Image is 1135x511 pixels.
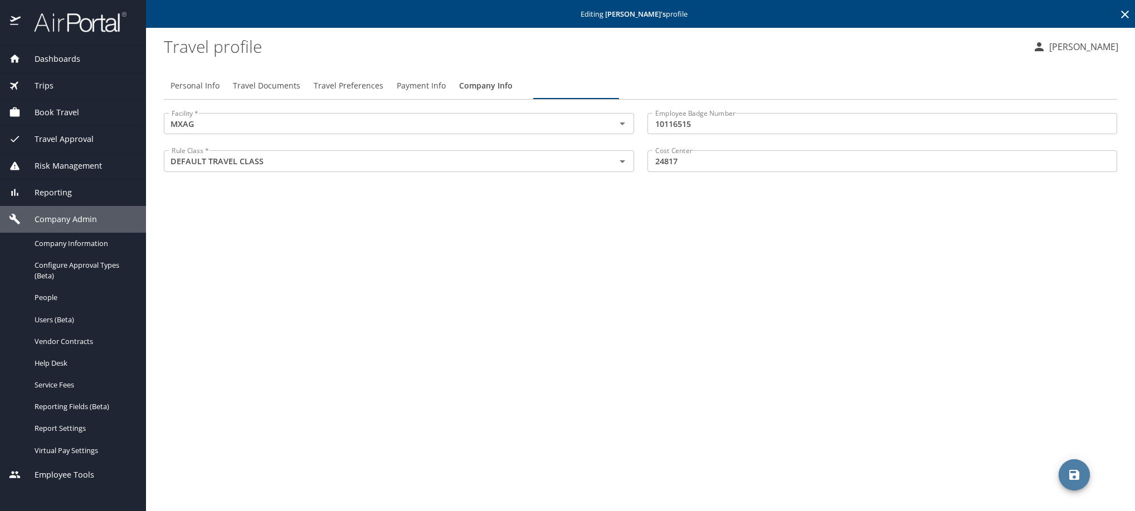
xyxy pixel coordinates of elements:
[21,186,72,199] span: Reporting
[21,80,53,92] span: Trips
[21,160,102,172] span: Risk Management
[314,79,383,93] span: Travel Preferences
[35,401,133,412] span: Reporting Fields (Beta)
[605,9,666,19] strong: [PERSON_NAME] 's
[35,292,133,303] span: People
[233,79,300,93] span: Travel Documents
[1028,37,1123,57] button: [PERSON_NAME]
[35,423,133,434] span: Report Settings
[21,53,80,65] span: Dashboards
[164,72,1117,99] div: Profile
[21,106,79,119] span: Book Travel
[35,238,133,249] span: Company Information
[21,213,97,225] span: Company Admin
[459,79,513,93] span: Company Info
[171,79,220,93] span: Personal Info
[35,358,133,368] span: Help Desk
[149,11,1132,18] p: Editing profile
[35,315,133,325] span: Users (Beta)
[647,150,1118,171] input: EX:
[35,445,133,456] span: Virtual Pay Settings
[615,154,630,169] button: Open
[164,29,1024,63] h1: Travel profile
[35,336,133,347] span: Vendor Contracts
[10,11,22,33] img: icon-airportal.png
[1059,459,1090,490] button: save
[21,133,94,145] span: Travel Approval
[1046,40,1118,53] p: [PERSON_NAME]
[35,380,133,390] span: Service Fees
[397,79,446,93] span: Payment Info
[647,113,1118,134] input: EX: 16820
[35,260,133,281] span: Configure Approval Types (Beta)
[21,469,94,481] span: Employee Tools
[22,11,126,33] img: airportal-logo.png
[615,116,630,131] button: Open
